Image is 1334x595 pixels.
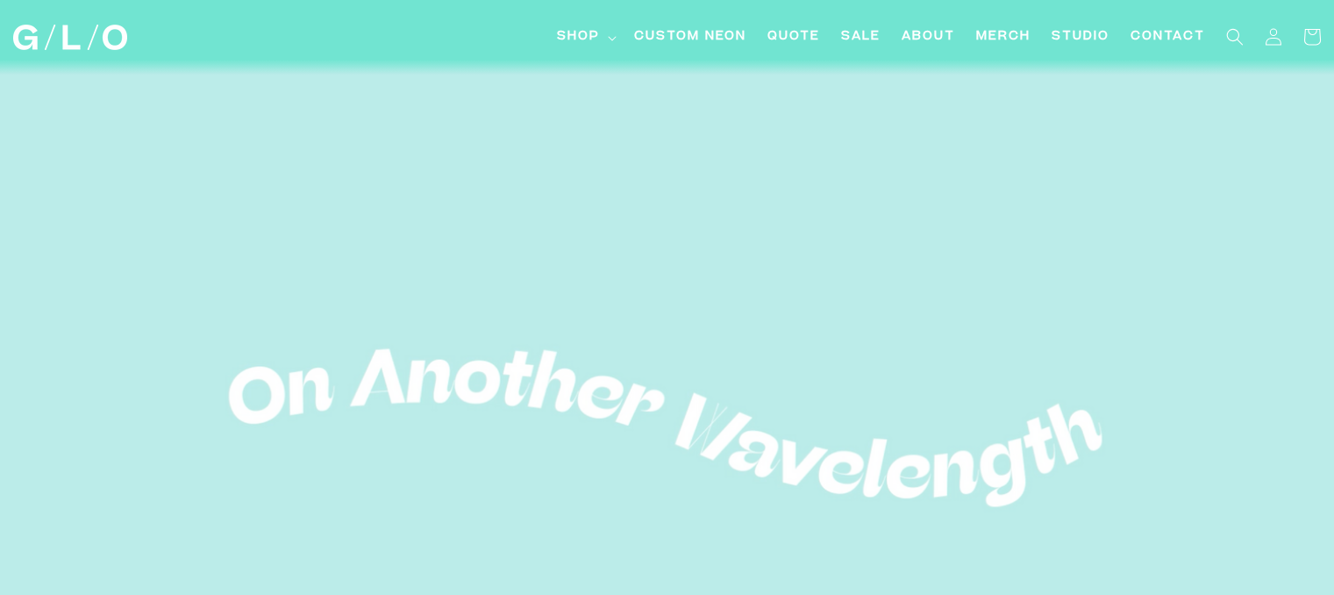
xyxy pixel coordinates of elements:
a: Contact [1120,18,1216,57]
a: Merch [966,18,1041,57]
span: Merch [976,28,1031,47]
span: Quote [767,28,820,47]
span: Contact [1131,28,1205,47]
span: About [902,28,955,47]
span: Custom Neon [634,28,746,47]
a: SALE [831,18,891,57]
a: Quote [757,18,831,57]
summary: Search [1216,18,1254,56]
span: Studio [1052,28,1109,47]
a: About [891,18,966,57]
a: Studio [1041,18,1120,57]
a: Custom Neon [624,18,757,57]
img: GLO Studio [13,25,127,50]
a: GLO Studio [7,18,134,57]
span: Shop [557,28,600,47]
span: SALE [841,28,881,47]
summary: Shop [546,18,624,57]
